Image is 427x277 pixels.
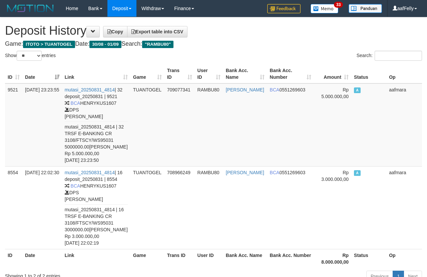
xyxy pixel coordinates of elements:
[5,51,56,61] label: Show entries
[103,26,127,37] a: Copy
[130,64,164,83] th: Game: activate to sort column ascending
[5,3,56,13] img: MOTION_logo.png
[107,29,123,34] span: Copy
[5,166,22,249] td: 8554
[164,166,195,249] td: 708966249
[354,170,361,176] span: Approved
[386,249,422,268] th: Op
[17,51,42,61] select: Showentries
[89,41,121,48] span: 30/08 - 01/09
[321,170,349,182] span: Rp 3.000.000,00
[223,249,267,268] th: Bank Acc. Name
[270,170,280,175] span: BCA
[226,87,264,92] a: [PERSON_NAME]
[195,64,223,83] th: User ID: activate to sort column ascending
[62,64,130,83] th: Link: activate to sort column ascending
[386,64,422,83] th: Op
[321,253,349,265] strong: Rp 8.000.000,00
[164,249,195,268] th: Trans ID
[130,166,164,249] td: TUANTOGEL
[5,64,22,83] th: ID: activate to sort column ascending
[311,4,339,13] img: Button%20Memo.svg
[226,170,264,175] a: [PERSON_NAME]
[22,64,62,83] th: Date: activate to sort column ascending
[5,24,422,37] h1: Deposit History
[23,41,75,48] span: ITOTO > TUANTOGEL
[270,87,280,92] span: BCA
[62,249,130,268] th: Link
[5,41,422,47] h4: Game: Date: Search:
[314,64,351,83] th: Amount: activate to sort column ascending
[267,64,314,83] th: Bank Acc. Number: activate to sort column ascending
[5,83,22,167] td: 9521
[349,4,382,13] img: panduan.png
[22,249,62,268] th: Date
[62,166,130,249] td: | 16
[164,64,195,83] th: Trans ID: activate to sort column ascending
[65,87,115,92] a: mutasi_20250831_4814
[22,166,62,249] td: [DATE] 22:02:30
[223,64,267,83] th: Bank Acc. Name: activate to sort column ascending
[22,83,62,167] td: [DATE] 23:23:55
[334,2,343,8] span: 33
[65,170,115,175] a: mutasi_20250831_4814
[130,83,164,167] td: TUANTOGEL
[375,51,422,61] input: Search:
[195,249,223,268] th: User ID
[142,41,173,48] span: "RAMBU80"
[321,87,349,99] span: Rp 5.000.000,00
[62,83,130,167] td: | 32
[351,249,386,268] th: Status
[267,4,301,13] img: Feedback.jpg
[65,93,128,164] div: deposit_20250831 | 9521 HENRYKUS1607 DPS [PERSON_NAME] mutasi_20250831_4814 | 32 TRSF E-BANKING C...
[267,83,314,167] td: 0551269603
[386,166,422,249] td: aafmara
[386,83,422,167] td: aafmara
[130,249,164,268] th: Game
[131,29,183,34] span: Export table into CSV
[71,183,80,189] span: BCA
[195,83,223,167] td: RAMBU80
[357,51,422,61] label: Search:
[354,87,361,93] span: Approved
[164,83,195,167] td: 709077341
[71,100,80,106] span: BCA
[195,166,223,249] td: RAMBU80
[267,249,314,268] th: Bank Acc. Number
[127,26,187,37] a: Export table into CSV
[351,64,386,83] th: Status
[65,176,128,246] div: deposit_20250831 | 8554 HENRYKUS1607 DPS [PERSON_NAME] mutasi_20250831_4814 | 16 TRSF E-BANKING C...
[267,166,314,249] td: 0551269603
